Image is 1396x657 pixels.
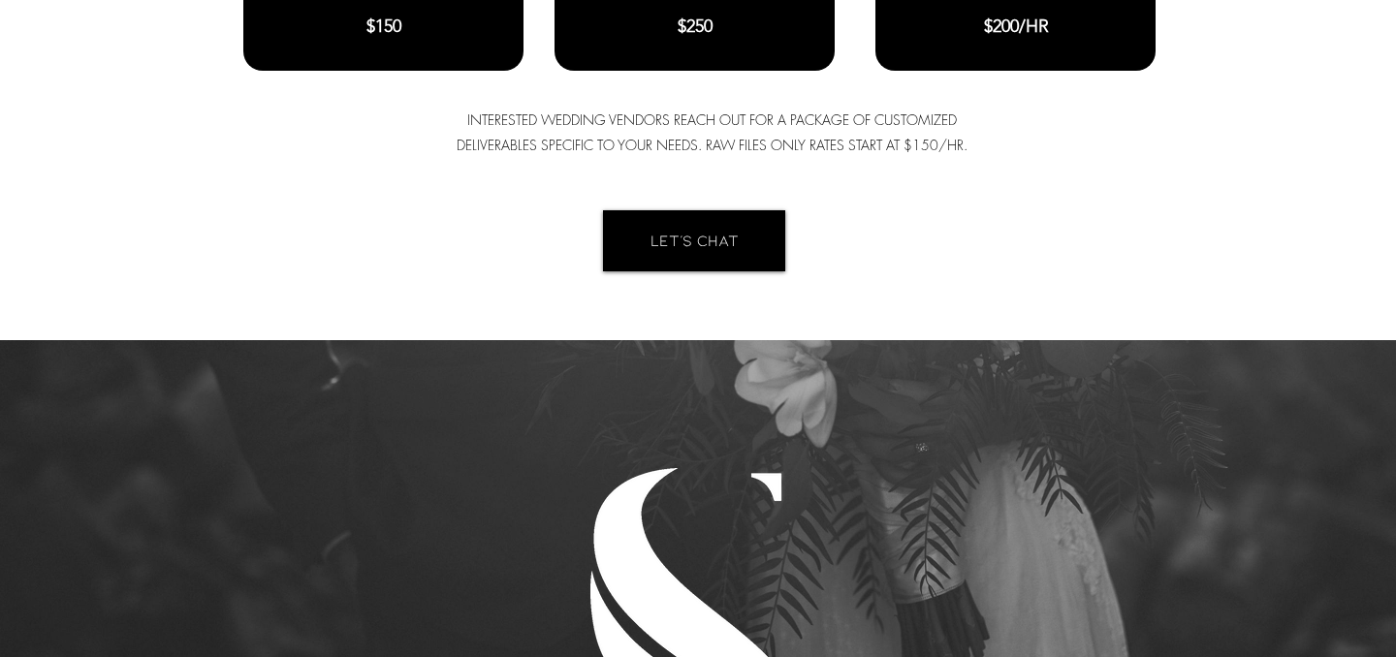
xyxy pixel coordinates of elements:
[984,16,1049,37] span: $200/HR
[366,16,401,37] span: $150
[650,230,739,251] span: LET'S CHAT
[603,210,785,271] a: LET'S CHAT
[678,16,713,37] span: $250
[457,110,968,154] span: INTERESTED WEDDING VENDORS REACH OUT FOR A PACKAGE OF CUSTOMIZED DELIVERABLES SPECIFIC TO YOUR NE...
